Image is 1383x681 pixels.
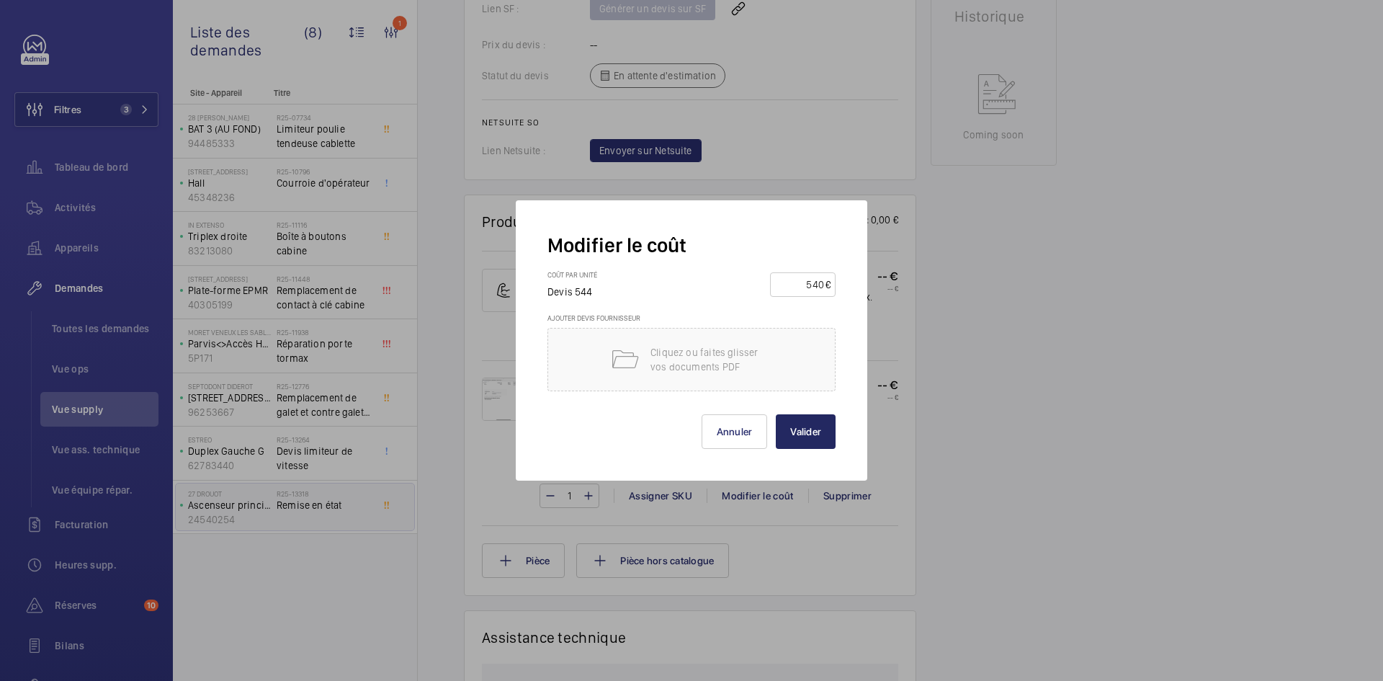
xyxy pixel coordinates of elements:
div: € [825,277,831,292]
p: Cliquez ou faites glisser vos documents PDF [650,345,773,374]
span: Devis 544 [547,286,593,298]
button: Valider [776,414,836,449]
input: -- [775,273,825,296]
button: Annuler [702,414,768,449]
h3: Ajouter devis fournisseur [547,313,836,328]
h2: Modifier le coût [547,232,836,259]
h3: Coût par unité [547,270,607,285]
